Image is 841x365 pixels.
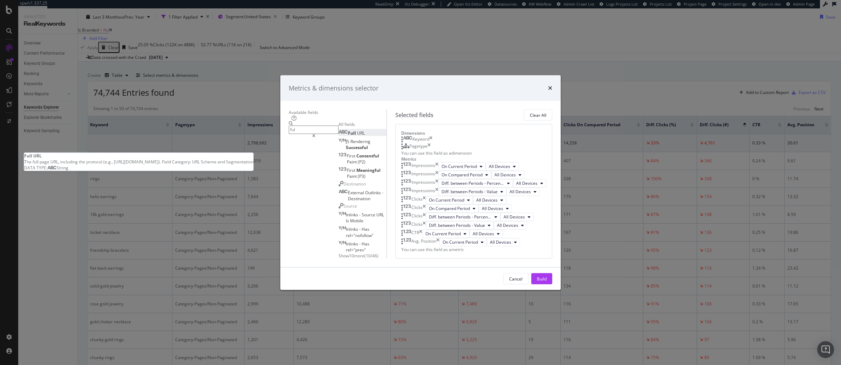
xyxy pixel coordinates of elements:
[358,159,365,165] span: (P2)
[401,179,546,187] div: ImpressionstimesDiff. between Periods - PercentageAll Devices
[382,189,383,195] span: -
[347,159,358,165] span: Paint
[362,226,369,232] span: Has
[364,253,378,259] span: ( 10 / 46 )
[24,158,253,164] div: The full page URL, including the protocol (e.g., [URL][DOMAIN_NAME]). Field Category: URL Scheme ...
[401,143,546,150] div: Pagetypetimes
[411,179,435,187] div: Impressions
[494,221,527,229] button: All Devices
[339,121,387,127] div: All fields
[817,341,834,358] div: Open Intercom Messenger
[401,196,546,204] div: ClickstimesOn Current PeriodAll Devices
[348,196,370,202] span: Destination
[401,187,546,196] div: ImpressionstimesDiff. between Periods - ValueAll Devices
[423,212,426,221] div: times
[350,218,363,224] span: Mobile
[411,238,436,246] div: Avg. Position
[356,167,381,173] span: Meaningful
[490,239,511,245] span: All Devices
[510,189,531,195] span: All Devices
[435,170,438,179] div: times
[438,170,491,179] button: On Compared Period
[476,197,498,203] span: All Devices
[350,138,370,144] span: Rendering
[346,241,359,246] span: Inlinks
[423,204,426,212] div: times
[356,153,379,159] span: Contentful
[429,214,492,220] span: Diff. between Periods - Percentage
[348,189,365,195] span: External
[509,276,522,282] div: Cancel
[346,247,366,253] span: rel="prev"
[442,189,498,195] span: Diff. between Periods - Value
[401,229,546,238] div: CTRtimesOn Current PeriodAll Devices
[346,226,359,232] span: Inlinks
[435,162,438,170] div: times
[425,231,461,237] span: On Current Period
[442,172,483,178] span: On Compared Period
[470,229,503,238] button: All Devices
[348,130,357,136] span: Full
[346,218,350,224] span: Is
[376,212,384,218] span: URL
[429,205,470,211] span: On Compared Period
[359,226,362,232] span: -
[411,170,435,179] div: Impressions
[412,136,429,143] div: Keyword
[401,150,546,156] div: You can use this field as a dimension
[473,231,494,237] span: All Devices
[358,173,365,179] span: (P3)
[359,241,362,246] span: -
[401,238,546,246] div: Avg. PositiontimesOn Current PeriodAll Devices
[429,222,485,228] span: Diff. between Periods - Value
[362,212,376,218] span: Source
[494,172,516,178] span: All Devices
[442,180,504,186] span: Diff. between Periods - Percentage
[401,204,546,212] div: ClickstimesOn Compared PeriodAll Devices
[411,187,435,196] div: Impressions
[497,222,518,228] span: All Devices
[401,170,546,179] div: ImpressionstimesOn Compared PeriodAll Devices
[473,196,506,204] button: All Devices
[347,167,356,173] span: First
[438,187,506,196] button: Diff. between Periods - Value
[506,187,540,196] button: All Devices
[435,179,438,187] div: times
[500,212,534,221] button: All Devices
[516,180,538,186] span: All Devices
[423,221,426,229] div: times
[438,162,486,170] button: On Current Period
[57,164,68,170] span: String
[362,241,369,246] span: Has
[504,214,525,220] span: All Devices
[531,273,552,284] button: Build
[289,109,387,115] div: Available fields
[419,229,422,238] div: times
[401,162,546,170] div: ImpressionstimesOn Current PeriodAll Devices
[24,153,253,158] div: Full URL
[289,83,378,93] div: Metrics & dimensions selector
[343,203,357,209] span: Source
[401,130,546,136] div: Dimensions
[409,143,428,150] div: Pagetype
[343,181,366,187] span: Destination
[401,212,546,221] div: ClickstimesDiff. between Periods - PercentageAll Devices
[489,163,510,169] span: All Devices
[411,162,435,170] div: Impressions
[524,109,552,121] button: Clear All
[439,238,487,246] button: On Current Period
[435,187,438,196] div: times
[347,173,358,179] span: Paint
[411,229,419,238] div: CTR
[530,112,546,118] div: Clear All
[426,221,494,229] button: Diff. between Periods - Value
[426,204,479,212] button: On Compared Period
[411,221,423,229] div: Clicks
[280,75,561,290] div: modal
[289,126,339,134] input: Search by field name
[423,196,426,204] div: times
[503,273,528,284] button: Cancel
[436,238,439,246] div: times
[401,136,546,143] div: Keywordtimes
[346,144,368,150] span: Successful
